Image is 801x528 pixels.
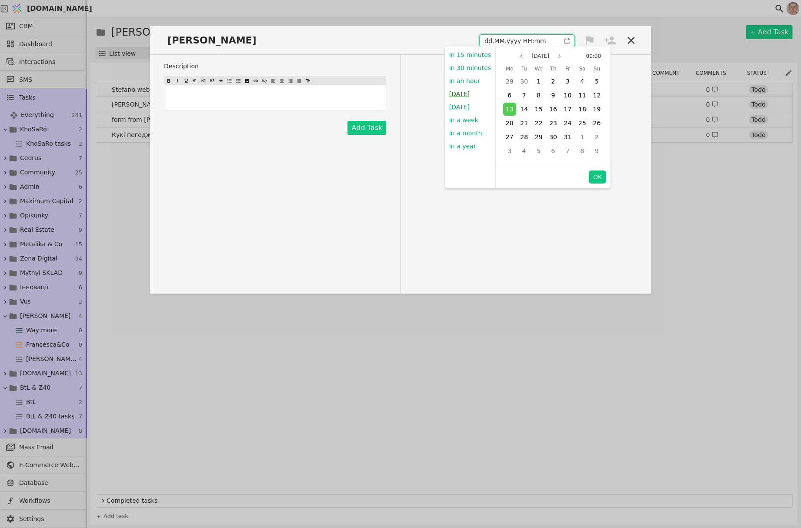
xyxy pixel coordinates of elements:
[593,106,601,113] span: 19
[502,63,517,74] div: Monday
[506,78,514,85] span: 29
[546,144,560,158] div: 06 Nov 2025
[551,147,555,154] span: 6
[551,78,555,85] span: 2
[531,88,546,102] div: 08 Oct 2025
[534,106,542,113] span: 15
[549,120,557,127] span: 23
[589,170,606,184] button: OK
[502,88,517,102] div: 06 Oct 2025
[537,92,541,99] span: 8
[518,53,524,59] svg: page previous
[580,147,584,154] span: 8
[522,147,526,154] span: 4
[506,120,514,127] span: 20
[557,53,562,59] svg: page next
[480,35,560,47] input: dd.MM.yyyy HH:mm
[578,92,586,99] span: 11
[575,74,589,88] div: 04 Oct 2025
[546,102,560,116] div: 16 Oct 2025
[520,120,528,127] span: 21
[517,88,531,102] div: 07 Oct 2025
[561,116,575,130] div: 24 Oct 2025
[561,102,575,116] div: 17 Oct 2025
[564,120,571,127] span: 24
[575,63,589,74] div: Saturday
[589,102,604,116] div: 19 Oct 2025
[502,102,517,116] div: 13 Oct 2025
[444,48,495,61] button: In 15 minutes
[589,116,604,130] div: 26 Oct 2025
[589,74,604,88] div: 05 Oct 2025
[531,130,546,144] div: 29 Oct 2025
[561,144,575,158] div: 07 Nov 2025
[582,51,604,61] button: Select time
[520,106,528,113] span: 14
[164,62,386,71] label: Description
[444,114,482,127] button: In a week
[551,92,555,99] span: 9
[589,88,604,102] div: 12 Oct 2025
[546,130,560,144] div: 30 Oct 2025
[521,63,527,74] span: Tu
[444,140,480,153] button: In a year
[517,63,531,74] div: Tuesday
[575,102,589,116] div: 18 Oct 2025
[564,92,571,99] span: 10
[561,63,575,74] div: Friday
[575,144,589,158] div: 08 Nov 2025
[444,100,474,114] button: [DATE]
[549,106,557,113] span: 16
[595,147,599,154] span: 9
[561,130,575,144] div: 31 Oct 2025
[578,106,586,113] span: 18
[593,92,601,99] span: 12
[549,134,557,140] span: 30
[554,51,565,61] button: Next month
[502,63,604,158] div: Oct 2025
[546,74,560,88] div: 02 Oct 2025
[580,134,584,140] span: 1
[531,116,546,130] div: 22 Oct 2025
[575,116,589,130] div: 25 Oct 2025
[564,134,571,140] span: 31
[502,74,517,88] div: 29 Sep 2025
[520,78,528,85] span: 30
[506,63,514,74] span: Mo
[531,74,546,88] div: 01 Oct 2025
[565,63,570,74] span: Fr
[531,63,546,74] div: Wednesday
[506,106,514,113] span: 13
[528,51,553,61] button: Select month
[517,144,531,158] div: 04 Nov 2025
[595,78,599,85] span: 5
[589,144,604,158] div: 09 Nov 2025
[520,134,528,140] span: 28
[580,78,584,85] span: 4
[537,147,541,154] span: 5
[534,134,542,140] span: 29
[517,130,531,144] div: 28 Oct 2025
[564,106,571,113] span: 17
[550,63,556,74] span: Th
[589,63,604,74] div: Sunday
[546,63,560,74] div: Thursday
[534,120,542,127] span: 22
[444,87,474,100] button: [DATE]
[502,116,517,130] div: 20 Oct 2025
[517,74,531,88] div: 30 Sep 2025
[561,88,575,102] div: 10 Oct 2025
[507,147,511,154] span: 3
[578,120,586,127] span: 25
[595,134,599,140] span: 2
[546,88,560,102] div: 09 Oct 2025
[517,116,531,130] div: 21 Oct 2025
[564,38,570,44] svg: calender simple
[575,130,589,144] div: 01 Nov 2025
[531,144,546,158] div: 05 Nov 2025
[537,78,541,85] span: 1
[502,144,517,158] div: 03 Nov 2025
[516,51,526,61] button: Previous month
[444,74,484,87] button: In an hour
[531,102,546,116] div: 15 Oct 2025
